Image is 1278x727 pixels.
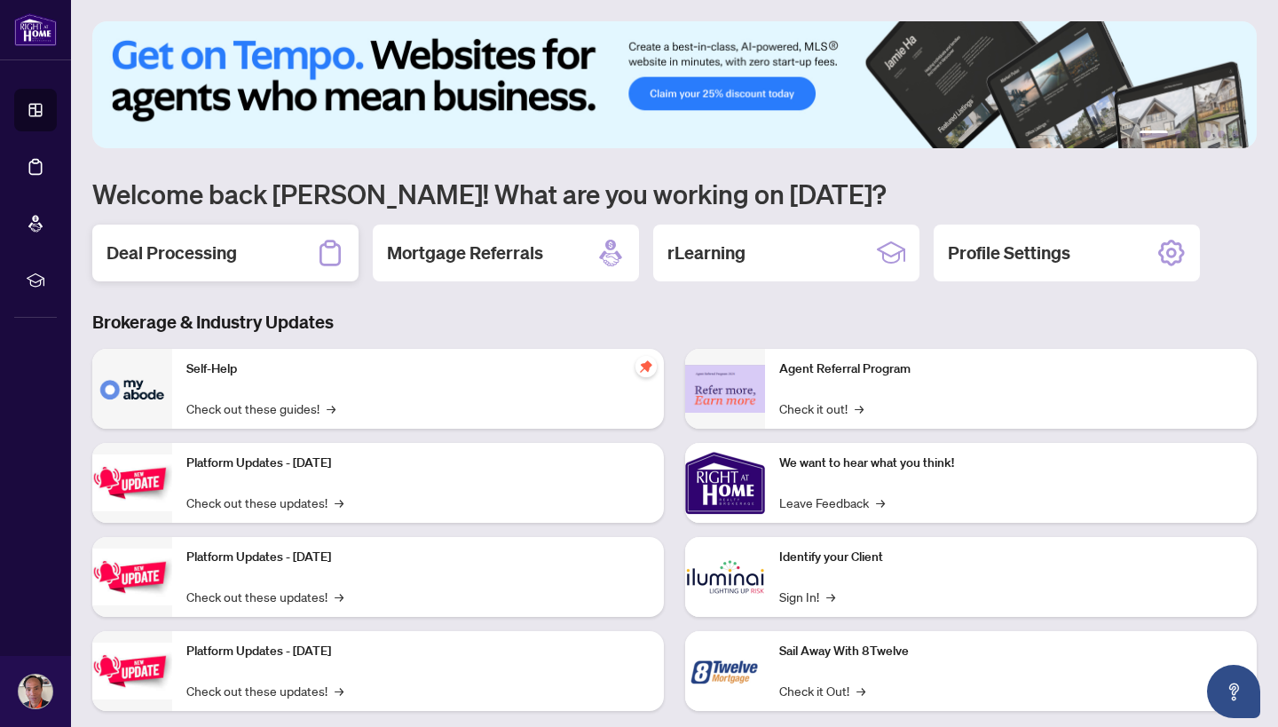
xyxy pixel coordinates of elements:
[92,454,172,510] img: Platform Updates - July 21, 2025
[685,631,765,711] img: Sail Away With 8Twelve
[92,549,172,605] img: Platform Updates - July 8, 2025
[1218,130,1225,138] button: 5
[855,399,864,418] span: →
[779,493,885,512] a: Leave Feedback→
[92,643,172,699] img: Platform Updates - June 23, 2025
[1175,130,1182,138] button: 2
[779,360,1242,379] p: Agent Referral Program
[779,454,1242,473] p: We want to hear what you think!
[635,356,657,377] span: pushpin
[685,443,765,523] img: We want to hear what you think!
[685,365,765,414] img: Agent Referral Program
[779,548,1242,567] p: Identify your Client
[1140,130,1168,138] button: 1
[685,537,765,617] img: Identify your Client
[186,493,343,512] a: Check out these updates!→
[1189,130,1196,138] button: 3
[876,493,885,512] span: →
[1203,130,1211,138] button: 4
[186,454,650,473] p: Platform Updates - [DATE]
[106,241,237,265] h2: Deal Processing
[335,493,343,512] span: →
[856,681,865,700] span: →
[92,310,1257,335] h3: Brokerage & Industry Updates
[779,587,835,606] a: Sign In!→
[779,681,865,700] a: Check it Out!→
[779,399,864,418] a: Check it out!→
[186,360,650,379] p: Self-Help
[186,681,343,700] a: Check out these updates!→
[19,675,52,708] img: Profile Icon
[1207,665,1260,718] button: Open asap
[92,177,1257,210] h1: Welcome back [PERSON_NAME]! What are you working on [DATE]?
[186,642,650,661] p: Platform Updates - [DATE]
[92,349,172,429] img: Self-Help
[186,587,343,606] a: Check out these updates!→
[186,399,335,418] a: Check out these guides!→
[1232,130,1239,138] button: 6
[92,21,1257,148] img: Slide 0
[779,642,1242,661] p: Sail Away With 8Twelve
[327,399,335,418] span: →
[186,548,650,567] p: Platform Updates - [DATE]
[335,587,343,606] span: →
[387,241,543,265] h2: Mortgage Referrals
[14,13,57,46] img: logo
[948,241,1070,265] h2: Profile Settings
[335,681,343,700] span: →
[826,587,835,606] span: →
[667,241,745,265] h2: rLearning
